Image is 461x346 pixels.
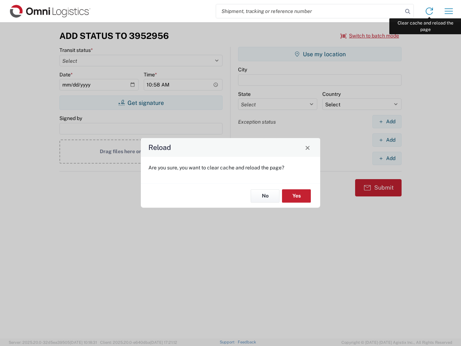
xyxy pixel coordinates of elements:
button: No [251,189,279,203]
h4: Reload [148,142,171,153]
input: Shipment, tracking or reference number [216,4,403,18]
button: Yes [282,189,311,203]
p: Are you sure, you want to clear cache and reload the page? [148,164,313,171]
button: Close [303,142,313,152]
